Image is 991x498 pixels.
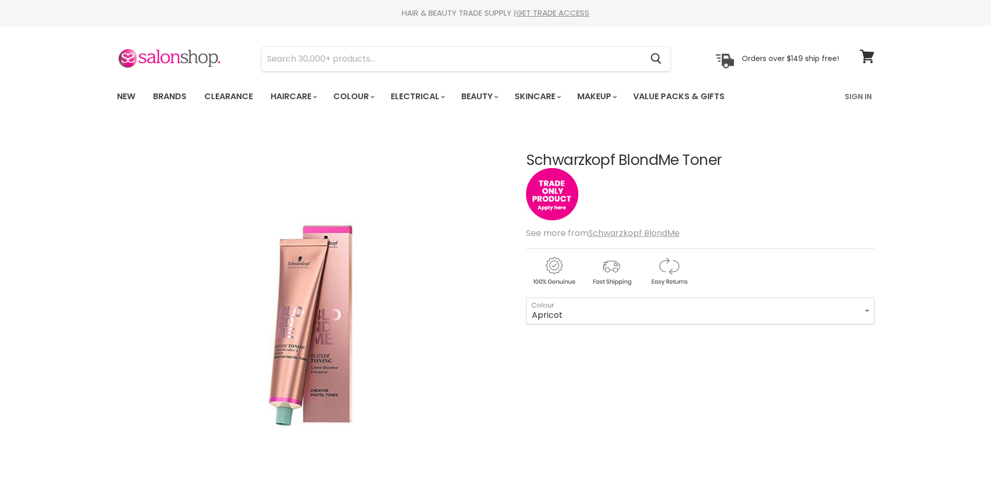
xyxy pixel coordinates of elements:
a: Electrical [383,86,451,108]
img: genuine.gif [526,255,581,287]
h1: Schwarzkopf BlondMe Toner [526,152,875,169]
a: Colour [325,86,381,108]
a: Skincare [507,86,567,108]
a: GET TRADE ACCESS [516,7,589,18]
img: shipping.gif [584,255,639,287]
a: Sign In [838,86,878,108]
a: Schwarzkopf BlondMe [588,227,680,239]
nav: Main [104,81,888,112]
button: Search [643,47,670,71]
span: See more from [526,227,680,239]
a: Brands [145,86,194,108]
img: tradeonly_small.jpg [526,168,578,220]
a: Makeup [569,86,623,108]
ul: Main menu [109,81,786,112]
a: Value Packs & Gifts [625,86,732,108]
a: Clearance [196,86,261,108]
img: returns.gif [641,255,696,287]
div: HAIR & BEAUTY TRADE SUPPLY | [104,8,888,18]
a: Beauty [453,86,505,108]
a: Haircare [263,86,323,108]
a: New [109,86,143,108]
p: Orders over $149 ship free! [742,54,839,63]
form: Product [261,46,671,72]
input: Search [262,47,643,71]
